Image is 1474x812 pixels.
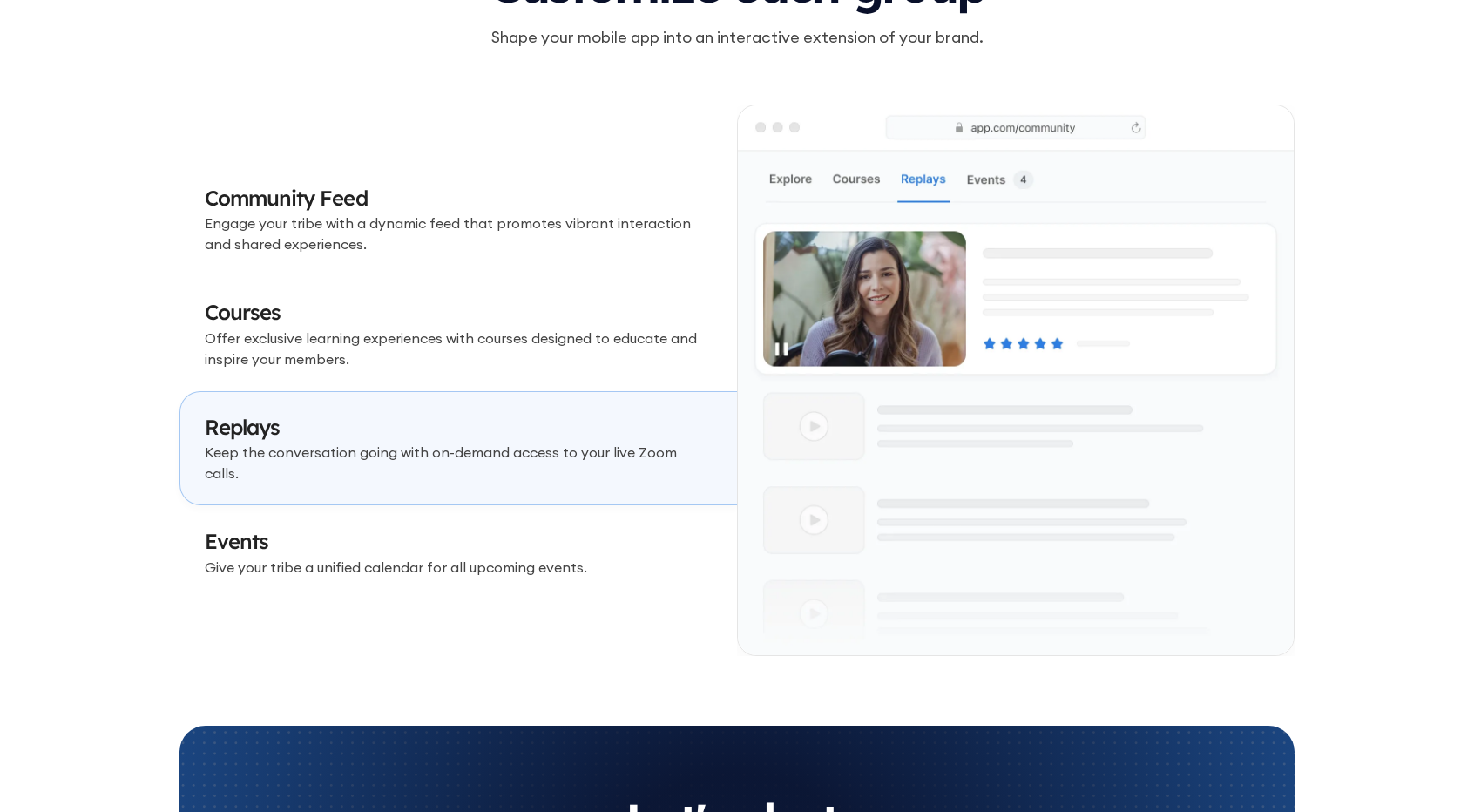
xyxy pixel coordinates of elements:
[205,213,713,254] p: Engage your tribe with a dynamic feed that promotes vibrant interaction and shared experiences.
[179,25,1295,49] p: Shape your mobile app into an interactive extension of your brand.
[205,298,713,328] h3: Courses
[205,184,713,213] h3: Community Feed
[738,105,1294,655] img: An illustration of Replays
[205,413,713,443] h3: Replays
[205,328,713,369] p: Offer exclusive learning experiences with courses designed to educate and inspire your members.
[205,442,713,484] p: Keep the conversation going with on-demand access to your live Zoom calls.
[205,557,713,578] p: Give your tribe a unified calendar for all upcoming events.
[205,527,713,557] h3: Events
